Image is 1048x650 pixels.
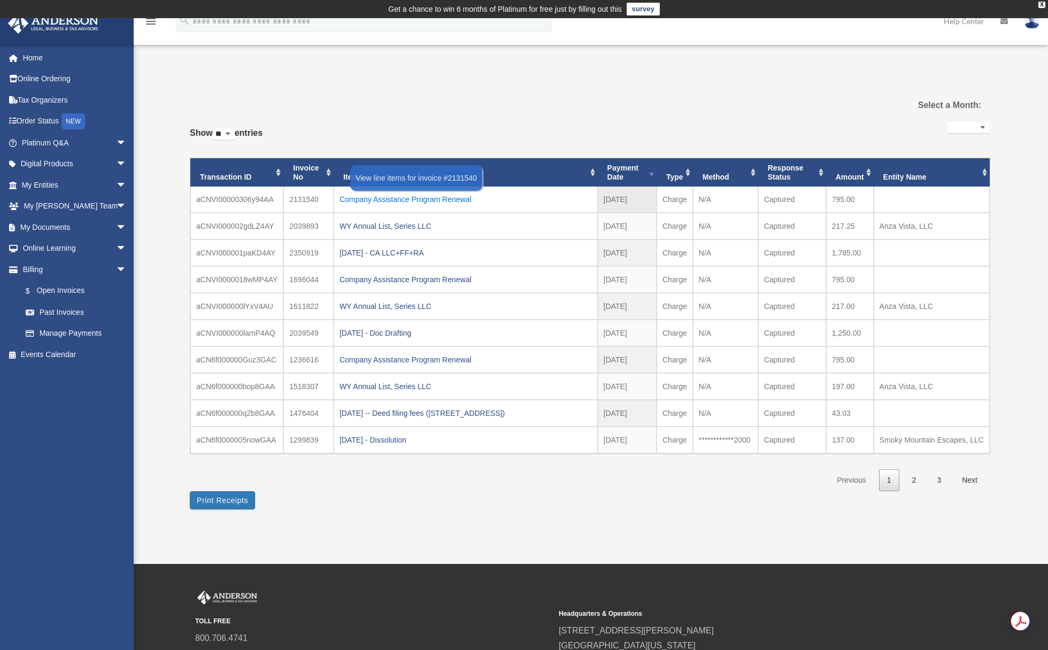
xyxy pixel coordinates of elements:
a: My [PERSON_NAME] Teamarrow_drop_down [7,196,143,217]
th: Type: activate to sort column ascending [657,158,693,187]
small: TOLL FREE [195,616,551,627]
span: arrow_drop_down [116,238,137,260]
td: N/A [693,187,758,213]
td: 1299839 [283,427,334,453]
label: Select a Month: [864,98,981,113]
a: [STREET_ADDRESS][PERSON_NAME] [559,626,714,635]
a: 1 [879,469,899,491]
td: 217.25 [826,213,874,239]
td: 2039893 [283,213,334,239]
div: [DATE] -- Deed filing fees ([STREET_ADDRESS]) [340,406,592,421]
td: 1476404 [283,400,334,427]
td: Captured [758,213,826,239]
div: NEW [61,113,85,129]
th: Payment Date: activate to sort column ascending [598,158,657,187]
td: N/A [693,373,758,400]
div: close [1038,2,1045,8]
td: [DATE] [598,187,657,213]
td: Charge [657,427,693,453]
img: Anderson Advisors Platinum Portal [5,13,102,34]
th: Response Status: activate to sort column ascending [758,158,826,187]
th: Invoice No: activate to sort column ascending [283,158,334,187]
select: Showentries [213,128,235,141]
a: Manage Payments [15,323,143,344]
td: Captured [758,400,826,427]
td: Charge [657,320,693,346]
a: Home [7,47,143,68]
td: Charge [657,266,693,293]
a: survey [627,3,660,16]
img: Anderson Advisors Platinum Portal [195,591,259,605]
td: 795.00 [826,187,874,213]
td: [DATE] [598,320,657,346]
td: Captured [758,187,826,213]
td: Smoky Mountain Escapes, LLC [874,427,990,453]
td: aCNVI0000018wMP4AY [190,266,283,293]
a: Billingarrow_drop_down [7,259,143,280]
td: [DATE] [598,427,657,453]
a: 2 [904,469,924,491]
td: Charge [657,239,693,266]
a: My Entitiesarrow_drop_down [7,174,143,196]
div: Company Assistance Program Renewal [340,272,592,287]
td: N/A [693,320,758,346]
div: WY Annual List, Series LLC [340,299,592,314]
td: 1696044 [283,266,334,293]
a: Order StatusNEW [7,111,143,133]
div: [DATE] - CA LLC+FF+RA [340,245,592,260]
button: Print Receipts [190,491,255,509]
td: Charge [657,213,693,239]
span: arrow_drop_down [116,259,137,281]
a: Tax Organizers [7,89,143,111]
td: 1,250.00 [826,320,874,346]
td: 217.00 [826,293,874,320]
div: WY Annual List, Series LLC [340,379,592,394]
td: Charge [657,293,693,320]
td: [DATE] [598,293,657,320]
td: aCN6f000000bop8GAA [190,373,283,400]
label: Show entries [190,126,263,151]
td: Captured [758,266,826,293]
td: Captured [758,293,826,320]
td: 43.03 [826,400,874,427]
td: Anza Vista, LLC [874,373,990,400]
td: aCNVI000002gdLZ4AY [190,213,283,239]
td: aCN6f0000005nowGAA [190,427,283,453]
span: arrow_drop_down [116,216,137,238]
td: 1,785.00 [826,239,874,266]
a: [GEOGRAPHIC_DATA][US_STATE] [559,641,696,650]
span: arrow_drop_down [116,153,137,175]
span: arrow_drop_down [116,174,137,196]
a: menu [144,19,157,28]
td: 1611822 [283,293,334,320]
td: 197.00 [826,373,874,400]
td: 137.00 [826,427,874,453]
td: [DATE] [598,373,657,400]
a: Past Invoices [15,301,137,323]
a: Previous [829,469,874,491]
td: Anza Vista, LLC [874,293,990,320]
td: aCNVI000001paKD4AY [190,239,283,266]
td: [DATE] [598,239,657,266]
i: menu [144,15,157,28]
div: [DATE] - Dissolution [340,432,592,447]
td: [DATE] [598,400,657,427]
div: Company Assistance Program Renewal [340,192,592,207]
td: aCN6f000000q2b8GAA [190,400,283,427]
span: arrow_drop_down [116,196,137,218]
td: Captured [758,427,826,453]
div: WY Annual List, Series LLC [340,219,592,234]
td: 2131540 [283,187,334,213]
a: Platinum Q&Aarrow_drop_down [7,132,143,153]
th: Amount: activate to sort column ascending [826,158,874,187]
img: User Pic [1024,13,1040,29]
td: aCN6f000000Guz3GAC [190,346,283,373]
td: Charge [657,373,693,400]
th: Transaction ID: activate to sort column ascending [190,158,283,187]
div: Get a chance to win 6 months of Platinum for free just by filling out this [388,3,622,16]
i: search [179,14,190,26]
th: Method: activate to sort column ascending [693,158,758,187]
div: [DATE] - Doc Drafting [340,326,592,341]
a: 800.706.4741 [195,633,248,643]
a: My Documentsarrow_drop_down [7,216,143,238]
